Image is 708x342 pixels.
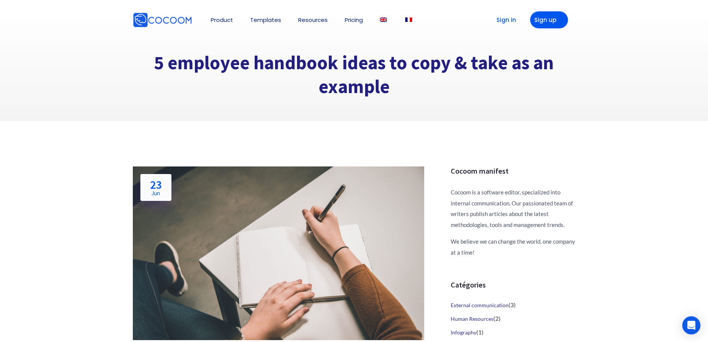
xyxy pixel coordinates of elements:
[451,236,576,258] p: We believe we can change the world, one company at a time!
[211,17,233,23] a: Product
[451,326,576,339] li: (1)
[345,17,363,23] a: Pricing
[150,190,162,196] span: Jun
[380,17,387,22] img: English
[530,11,568,28] a: Sign up
[451,166,576,176] h3: Cocoom manifest
[682,316,700,334] div: Open Intercom Messenger
[451,329,476,336] a: Infography
[451,302,509,308] a: External communication
[485,11,523,28] a: Sign in
[405,17,412,22] img: French
[133,51,576,98] h1: 5 employee handbook ideas to copy & take as an example
[150,179,162,196] h2: 23
[133,12,192,28] img: Cocoom
[451,187,576,230] p: Cocoom is a software editor, specialized into internal communication. Our passionated team of wri...
[298,17,328,23] a: Resources
[451,312,576,326] li: (2)
[250,17,281,23] a: Templates
[451,280,576,289] h3: Catégories
[451,316,493,322] a: Human Resources
[451,298,576,312] li: (3)
[140,174,171,201] a: 23Jun
[133,166,424,340] img: exemple Handbook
